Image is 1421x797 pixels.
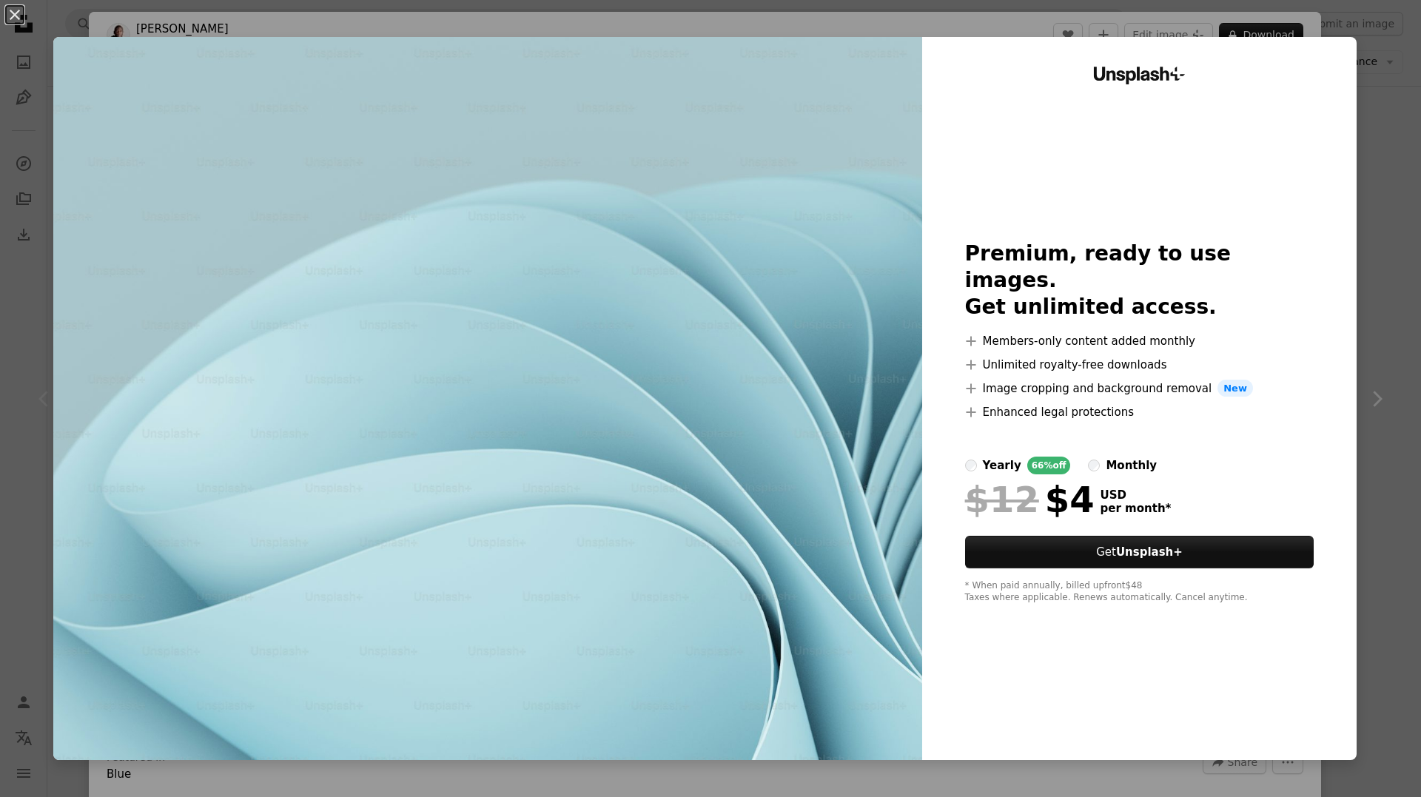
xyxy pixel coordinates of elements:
div: monthly [1106,457,1157,474]
input: monthly [1088,460,1100,471]
strong: Unsplash+ [1116,545,1183,559]
div: yearly [983,457,1021,474]
div: * When paid annually, billed upfront $48 Taxes where applicable. Renews automatically. Cancel any... [965,580,1314,604]
li: Image cropping and background removal [965,380,1314,397]
input: yearly66%off [965,460,977,471]
div: $4 [965,480,1095,519]
li: Enhanced legal protections [965,403,1314,421]
button: GetUnsplash+ [965,536,1314,568]
span: $12 [965,480,1039,519]
div: 66% off [1027,457,1071,474]
li: Members-only content added monthly [965,332,1314,350]
span: USD [1101,488,1172,502]
h2: Premium, ready to use images. Get unlimited access. [965,241,1314,320]
span: per month * [1101,502,1172,515]
span: New [1217,380,1253,397]
li: Unlimited royalty-free downloads [965,356,1314,374]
